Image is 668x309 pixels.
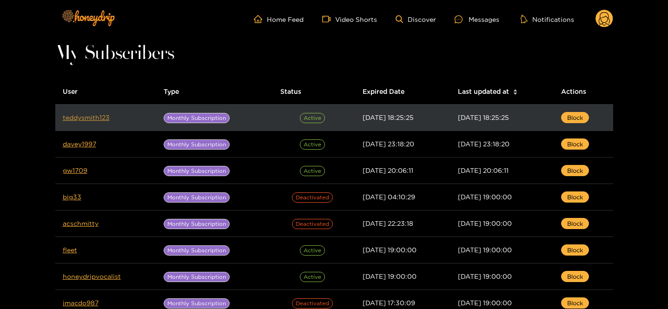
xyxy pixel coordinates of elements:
span: Block [567,219,583,228]
a: honeydripvocalist [63,273,121,280]
button: Block [561,191,589,203]
button: Block [561,165,589,176]
a: gw1709 [63,167,87,174]
a: Discover [396,15,436,23]
span: Deactivated [292,298,333,309]
span: [DATE] 17:30:09 [363,299,415,306]
th: Status [273,79,355,105]
span: Last updated at [458,86,509,97]
span: [DATE] 19:00:00 [363,273,417,280]
span: [DATE] 23:18:20 [363,140,414,147]
button: Block [561,297,589,309]
span: home [254,15,267,23]
button: Block [561,218,589,229]
span: Monthly Subscription [164,166,230,176]
span: Monthly Subscription [164,192,230,203]
span: Active [300,139,325,150]
button: Notifications [518,14,577,24]
span: Block [567,272,583,281]
a: davey1997 [63,140,96,147]
span: Monthly Subscription [164,245,230,256]
span: [DATE] 18:25:25 [363,114,414,121]
th: Expired Date [355,79,450,105]
a: jmacdo987 [63,299,99,306]
span: [DATE] 20:06:11 [458,167,509,174]
a: Video Shorts [322,15,377,23]
button: Block [561,112,589,123]
a: fleet [63,246,77,253]
span: Block [567,298,583,308]
span: Monthly Subscription [164,272,230,282]
span: [DATE] 22:23:18 [363,220,413,227]
span: [DATE] 19:00:00 [363,246,417,253]
span: Block [567,166,583,175]
span: [DATE] 23:18:20 [458,140,509,147]
th: Type [156,79,273,105]
span: Monthly Subscription [164,219,230,229]
a: acschmitty [63,220,99,227]
h1: My Subscribers [55,47,613,60]
span: [DATE] 19:00:00 [458,193,512,200]
span: Block [567,139,583,149]
span: [DATE] 04:10:29 [363,193,415,200]
button: Block [561,244,589,256]
div: Messages [455,14,499,25]
span: Block [567,192,583,202]
button: Block [561,271,589,282]
span: Monthly Subscription [164,139,230,150]
span: [DATE] 19:00:00 [458,246,512,253]
a: teddysmith123 [63,114,110,121]
span: Deactivated [292,192,333,203]
span: caret-down [513,91,518,96]
th: User [55,79,156,105]
span: [DATE] 19:00:00 [458,299,512,306]
span: video-camera [322,15,335,23]
span: Deactivated [292,219,333,229]
span: [DATE] 19:00:00 [458,273,512,280]
button: Block [561,138,589,150]
span: Monthly Subscription [164,113,230,123]
span: Block [567,113,583,122]
span: Active [300,245,325,256]
span: Block [567,245,583,255]
span: [DATE] 20:06:11 [363,167,413,174]
span: Monthly Subscription [164,298,230,309]
span: caret-up [513,88,518,93]
a: big33 [63,193,81,200]
th: Actions [554,79,613,105]
span: Active [300,166,325,176]
span: Active [300,272,325,282]
a: Home Feed [254,15,304,23]
span: [DATE] 19:00:00 [458,220,512,227]
span: Active [300,113,325,123]
span: [DATE] 18:25:25 [458,114,509,121]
